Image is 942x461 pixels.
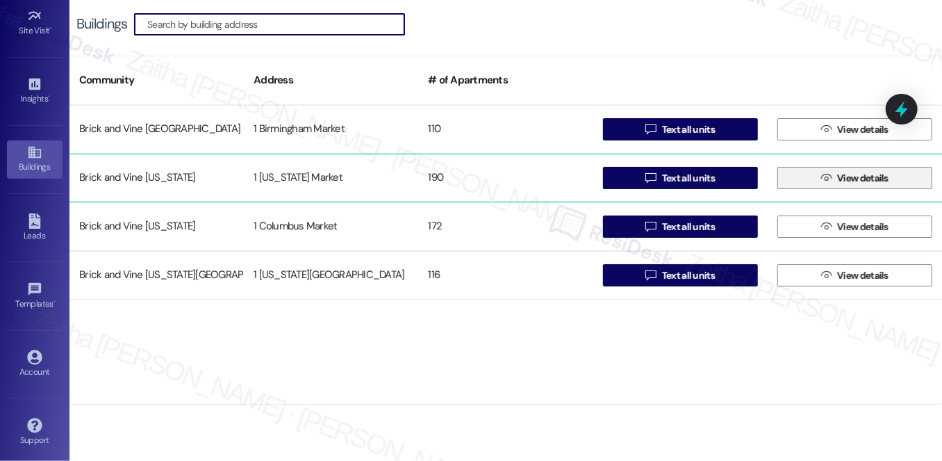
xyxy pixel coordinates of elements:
[53,297,56,307] span: •
[69,261,244,289] div: Brick and Vine [US_STATE][GEOGRAPHIC_DATA]
[7,4,63,42] a: Site Visit •
[418,63,593,97] div: # of Apartments
[662,268,715,283] span: Text all units
[48,92,50,102] span: •
[7,346,63,383] a: Account
[603,167,758,189] button: Text all units
[418,213,593,241] div: 172
[777,118,932,140] button: View details
[777,216,932,238] button: View details
[662,171,715,186] span: Text all units
[662,122,715,137] span: Text all units
[7,277,63,315] a: Templates •
[837,171,889,186] span: View details
[7,72,63,110] a: Insights •
[645,172,656,184] i: 
[7,414,63,451] a: Support
[69,115,244,143] div: Brick and Vine [GEOGRAPHIC_DATA]
[645,221,656,232] i: 
[603,118,758,140] button: Text all units
[69,63,244,97] div: Community
[244,115,418,143] div: 1 Birmingham Market
[244,261,418,289] div: 1 [US_STATE][GEOGRAPHIC_DATA]
[50,24,52,33] span: •
[821,270,832,281] i: 
[777,167,932,189] button: View details
[7,209,63,247] a: Leads
[837,220,889,234] span: View details
[418,164,593,192] div: 190
[418,115,593,143] div: 110
[7,140,63,178] a: Buildings
[603,264,758,286] button: Text all units
[821,124,832,135] i: 
[821,221,832,232] i: 
[837,122,889,137] span: View details
[837,268,889,283] span: View details
[244,213,418,241] div: 1 Columbus Market
[777,264,932,286] button: View details
[645,124,656,135] i: 
[147,15,404,34] input: Search by building address
[821,172,832,184] i: 
[603,216,758,238] button: Text all units
[662,220,715,234] span: Text all units
[418,261,593,289] div: 116
[69,213,244,241] div: Brick and Vine [US_STATE]
[244,164,418,192] div: 1 [US_STATE] Market
[76,17,127,31] div: Buildings
[69,164,244,192] div: Brick and Vine [US_STATE]
[244,63,418,97] div: Address
[645,270,656,281] i: 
